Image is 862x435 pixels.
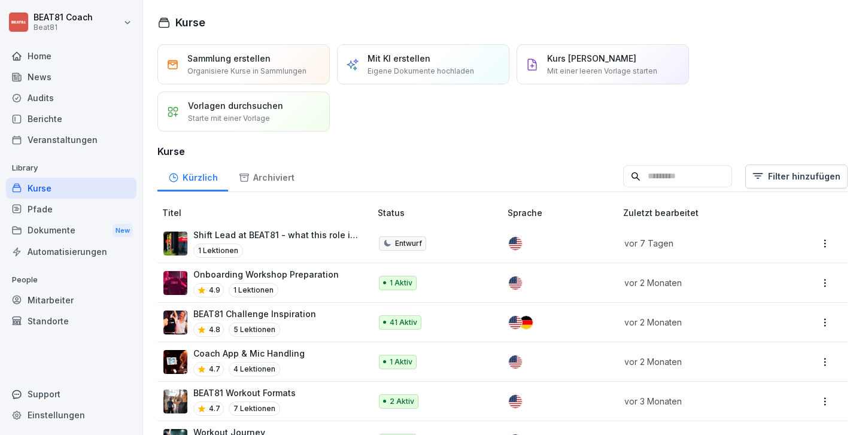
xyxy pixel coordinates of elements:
a: DokumenteNew [6,220,136,242]
p: 1 Lektionen [229,283,278,297]
p: Mit einer leeren Vorlage starten [547,66,657,77]
p: 4.8 [209,324,220,335]
p: Status [378,206,503,219]
a: Home [6,45,136,66]
p: 1 Aktiv [390,357,412,367]
p: Sammlung erstellen [187,52,271,65]
img: tmi8yio0vtf3hr8036ahoogz.png [163,232,187,255]
p: Titel [162,206,373,219]
img: us.svg [509,316,522,329]
p: 41 Aktiv [390,317,417,328]
img: de.svg [520,316,533,329]
img: qvhdmtns8s1mxu7an6i3adep.png [163,350,187,374]
p: vor 7 Tagen [624,237,776,250]
p: Shift Lead at BEAT81 - what this role is about [193,229,359,241]
p: Vorlagen durchsuchen [188,99,283,112]
p: 4 Lektionen [229,362,280,376]
p: 4.9 [209,285,220,296]
a: Veranstaltungen [6,129,136,150]
p: vor 2 Monaten [624,276,776,289]
a: Kürzlich [157,161,228,191]
a: Pfade [6,199,136,220]
p: People [6,270,136,290]
p: Entwurf [395,238,422,249]
p: 1 Aktiv [390,278,412,288]
p: Mit KI erstellen [368,52,430,65]
a: Automatisierungen [6,241,136,262]
p: BEAT81 Coach [34,13,93,23]
a: Archiviert [228,161,305,191]
p: Onboarding Workshop Preparation [193,268,339,281]
p: 7 Lektionen [229,401,280,416]
a: Mitarbeiter [6,290,136,311]
img: us.svg [509,237,522,250]
a: Kurse [6,178,136,199]
img: y9fc2hljz12hjpqmn0lgbk2p.png [163,390,187,413]
img: us.svg [509,355,522,369]
div: Dokumente [6,220,136,242]
p: 1 Lektionen [193,244,243,258]
a: News [6,66,136,87]
p: vor 2 Monaten [624,355,776,368]
p: 4.7 [209,364,220,375]
p: 4.7 [209,403,220,414]
p: BEAT81 Challenge Inspiration [193,308,316,320]
img: z9qsab734t8wudqjjzarpkdd.png [163,311,187,334]
img: ho20usilb1958hsj8ca7h6wm.png [163,271,187,295]
p: vor 3 Monaten [624,395,776,407]
p: Coach App & Mic Handling [193,347,305,360]
p: 2 Aktiv [390,396,414,407]
p: BEAT81 Workout Formats [193,387,296,399]
p: Starte mit einer Vorlage [188,113,270,124]
img: us.svg [509,395,522,408]
a: Standorte [6,311,136,331]
p: 5 Lektionen [229,323,280,337]
p: Library [6,159,136,178]
a: Einstellungen [6,404,136,425]
h3: Kurse [157,144,848,159]
p: Beat81 [34,23,93,32]
p: Eigene Dokumente hochladen [368,66,474,77]
div: Support [6,384,136,404]
a: Audits [6,87,136,108]
button: Filter hinzufügen [745,165,848,188]
img: us.svg [509,276,522,290]
p: Sprache [508,206,618,219]
div: New [113,224,133,238]
p: Organisiere Kurse in Sammlungen [187,66,306,77]
p: Kurs [PERSON_NAME] [547,52,636,65]
p: vor 2 Monaten [624,316,776,328]
h1: Kurse [175,14,205,31]
p: Zuletzt bearbeitet [623,206,790,219]
a: Berichte [6,108,136,129]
